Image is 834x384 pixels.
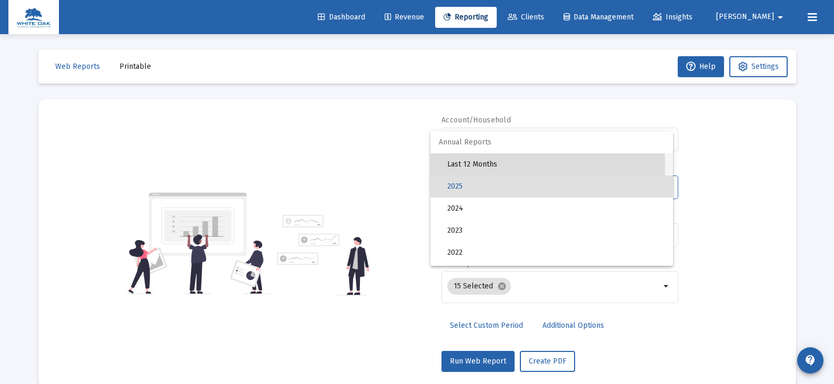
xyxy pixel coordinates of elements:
span: 2021 [447,264,665,286]
span: 2025 [447,175,665,198]
span: 2022 [447,242,665,264]
span: Last 12 Months [447,153,665,175]
span: Annual Reports [430,131,673,153]
span: 2023 [447,220,665,242]
span: 2024 [447,198,665,220]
